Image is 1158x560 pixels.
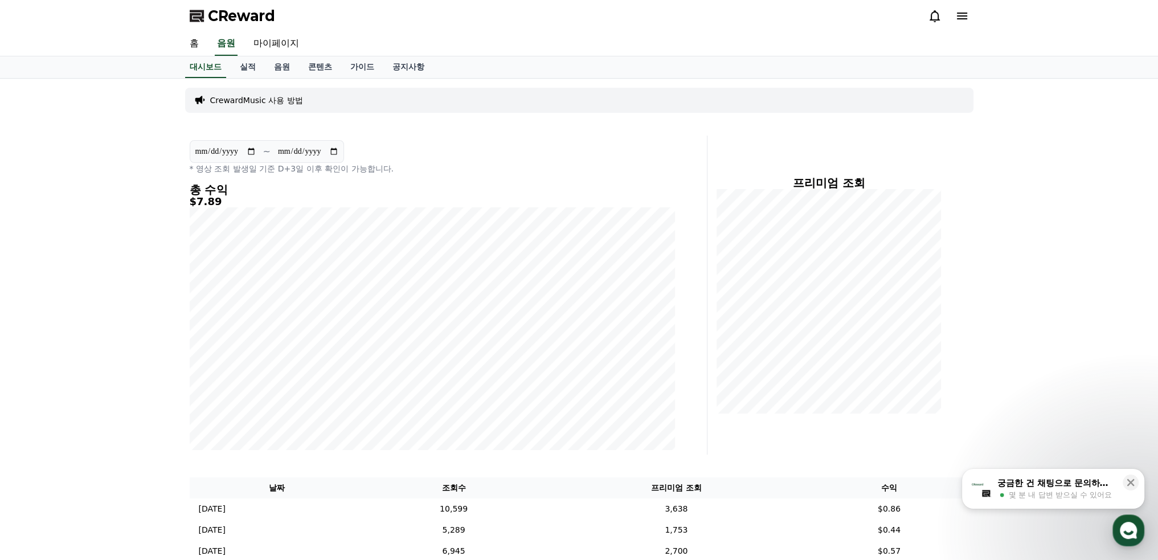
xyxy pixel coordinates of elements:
[190,163,675,174] p: * 영상 조회 발생일 기준 D+3일 이후 확인이 가능합니다.
[543,477,809,498] th: 프리미엄 조회
[244,32,308,56] a: 마이페이지
[181,32,208,56] a: 홈
[809,498,968,520] td: $0.86
[104,379,118,388] span: 대화
[809,520,968,541] td: $0.44
[208,7,275,25] span: CReward
[365,520,543,541] td: 5,289
[190,7,275,25] a: CReward
[383,56,433,78] a: 공지사항
[36,378,43,387] span: 홈
[190,477,365,498] th: 날짜
[199,503,226,515] p: [DATE]
[210,95,303,106] a: CrewardMusic 사용 방법
[176,378,190,387] span: 설정
[717,177,942,189] h4: 프리미엄 조회
[75,361,147,390] a: 대화
[265,56,299,78] a: 음원
[263,145,271,158] p: ~
[543,498,809,520] td: 3,638
[341,56,383,78] a: 가이드
[199,545,226,557] p: [DATE]
[147,361,219,390] a: 설정
[185,56,226,78] a: 대시보드
[543,520,809,541] td: 1,753
[3,361,75,390] a: 홈
[365,477,543,498] th: 조회수
[215,32,238,56] a: 음원
[231,56,265,78] a: 실적
[190,196,675,207] h5: $7.89
[809,477,968,498] th: 수익
[299,56,341,78] a: 콘텐츠
[190,183,675,196] h4: 총 수익
[199,524,226,536] p: [DATE]
[365,498,543,520] td: 10,599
